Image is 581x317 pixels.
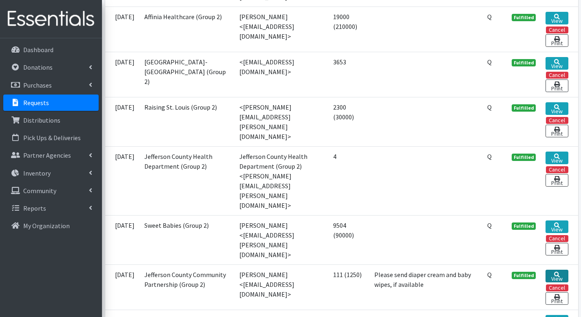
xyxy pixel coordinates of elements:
[105,215,139,264] td: [DATE]
[105,264,139,310] td: [DATE]
[546,34,568,47] a: Print
[487,152,492,161] abbr: Quantity
[369,264,482,310] td: Please send diaper cream and baby wipes, if available
[139,7,235,52] td: Affinia Healthcare (Group 2)
[546,243,568,255] a: Print
[546,220,568,233] a: View
[546,284,568,291] button: Cancel
[546,102,568,115] a: View
[546,235,568,242] button: Cancel
[512,14,536,21] span: Fulfilled
[23,187,56,195] p: Community
[139,264,235,310] td: Jefferson County Community Partnership (Group 2)
[105,146,139,215] td: [DATE]
[234,97,328,146] td: <[PERSON_NAME][EMAIL_ADDRESS][PERSON_NAME][DOMAIN_NAME]>
[105,7,139,52] td: [DATE]
[3,59,99,75] a: Donations
[234,7,328,52] td: [PERSON_NAME] <[EMAIL_ADDRESS][DOMAIN_NAME]>
[487,58,492,66] abbr: Quantity
[234,52,328,97] td: <[EMAIL_ADDRESS][DOMAIN_NAME]>
[23,63,53,71] p: Donations
[23,99,49,107] p: Requests
[105,97,139,146] td: [DATE]
[23,169,51,177] p: Inventory
[512,154,536,161] span: Fulfilled
[3,130,99,146] a: Pick Ups & Deliveries
[23,204,46,212] p: Reports
[546,166,568,173] button: Cancel
[234,146,328,215] td: Jefferson County Health Department (Group 2) <[PERSON_NAME][EMAIL_ADDRESS][PERSON_NAME][DOMAIN_NA...
[546,152,568,164] a: View
[546,12,568,24] a: View
[546,270,568,282] a: View
[139,146,235,215] td: Jefferson County Health Department (Group 2)
[3,5,99,33] img: HumanEssentials
[487,221,492,229] abbr: Quantity
[23,116,60,124] p: Distributions
[487,271,492,279] abbr: Quantity
[3,147,99,163] a: Partner Agencies
[328,7,369,52] td: 19000 (210000)
[546,125,568,137] a: Print
[546,72,568,79] button: Cancel
[234,215,328,264] td: [PERSON_NAME] <[EMAIL_ADDRESS][PERSON_NAME][DOMAIN_NAME]>
[3,42,99,58] a: Dashboard
[3,77,99,93] a: Purchases
[3,218,99,234] a: My Organization
[487,13,492,21] abbr: Quantity
[23,151,71,159] p: Partner Agencies
[546,57,568,70] a: View
[105,52,139,97] td: [DATE]
[139,97,235,146] td: Raising St. Louis (Group 2)
[546,292,568,305] a: Print
[139,52,235,97] td: [GEOGRAPHIC_DATA]-[GEOGRAPHIC_DATA] (Group 2)
[512,104,536,112] span: Fulfilled
[512,222,536,230] span: Fulfilled
[3,200,99,216] a: Reports
[328,146,369,215] td: 4
[512,272,536,279] span: Fulfilled
[328,215,369,264] td: 9504 (90000)
[23,46,53,54] p: Dashboard
[546,79,568,92] a: Print
[546,26,568,33] button: Cancel
[328,52,369,97] td: 3653
[3,95,99,111] a: Requests
[23,134,81,142] p: Pick Ups & Deliveries
[512,59,536,66] span: Fulfilled
[3,183,99,199] a: Community
[23,222,70,230] p: My Organization
[546,117,568,124] button: Cancel
[328,97,369,146] td: 2300 (30000)
[328,264,369,310] td: 111 (1250)
[3,165,99,181] a: Inventory
[546,174,568,187] a: Print
[23,81,52,89] p: Purchases
[487,103,492,111] abbr: Quantity
[234,264,328,310] td: [PERSON_NAME] <[EMAIL_ADDRESS][DOMAIN_NAME]>
[3,112,99,128] a: Distributions
[139,215,235,264] td: Sweet Babies (Group 2)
